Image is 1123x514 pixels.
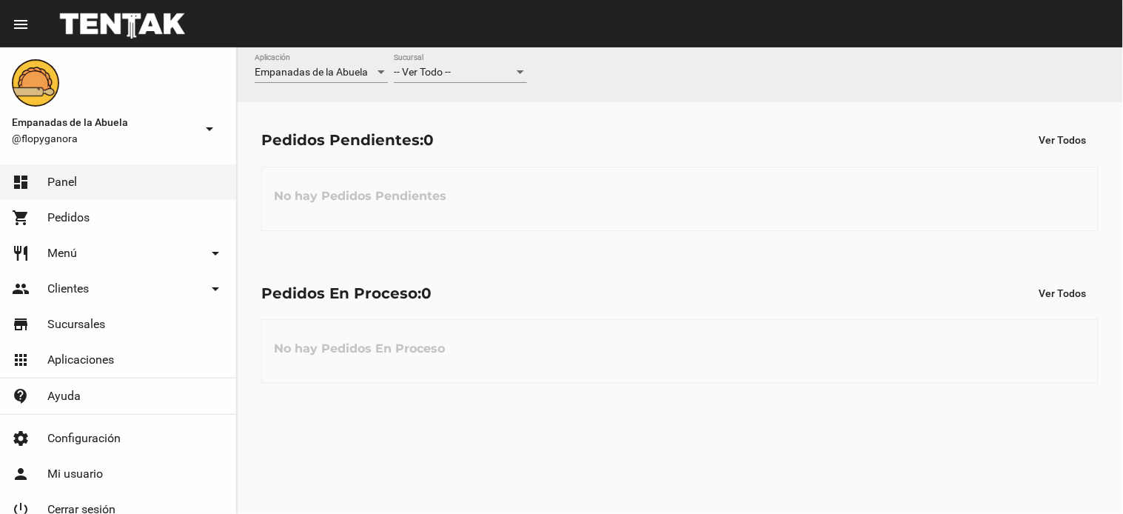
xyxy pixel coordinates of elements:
[207,280,224,298] mat-icon: arrow_drop_down
[47,467,103,481] span: Mi usuario
[261,281,432,305] div: Pedidos En Proceso:
[12,465,30,483] mat-icon: person
[423,131,434,149] span: 0
[12,280,30,298] mat-icon: people
[12,59,59,107] img: f0136945-ed32-4f7c-91e3-a375bc4bb2c5.png
[12,131,195,146] span: @flopyganora
[12,316,30,333] mat-icon: store
[261,128,434,152] div: Pedidos Pendientes:
[12,244,30,262] mat-icon: restaurant
[1039,287,1087,299] span: Ver Todos
[12,209,30,227] mat-icon: shopping_cart
[394,66,451,78] span: -- Ver Todo --
[12,387,30,405] mat-icon: contact_support
[47,210,90,225] span: Pedidos
[207,244,224,262] mat-icon: arrow_drop_down
[262,327,457,371] h3: No hay Pedidos En Proceso
[12,16,30,33] mat-icon: menu
[47,246,77,261] span: Menú
[255,66,368,78] span: Empanadas de la Abuela
[12,351,30,369] mat-icon: apps
[262,174,458,218] h3: No hay Pedidos Pendientes
[12,430,30,447] mat-icon: settings
[47,389,81,404] span: Ayuda
[1061,455,1108,499] iframe: chat widget
[1028,127,1099,153] button: Ver Todos
[421,284,432,302] span: 0
[12,113,195,131] span: Empanadas de la Abuela
[1039,134,1087,146] span: Ver Todos
[47,353,114,367] span: Aplicaciones
[47,317,105,332] span: Sucursales
[47,281,89,296] span: Clientes
[12,173,30,191] mat-icon: dashboard
[201,120,218,138] mat-icon: arrow_drop_down
[47,175,77,190] span: Panel
[1028,280,1099,307] button: Ver Todos
[47,431,121,446] span: Configuración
